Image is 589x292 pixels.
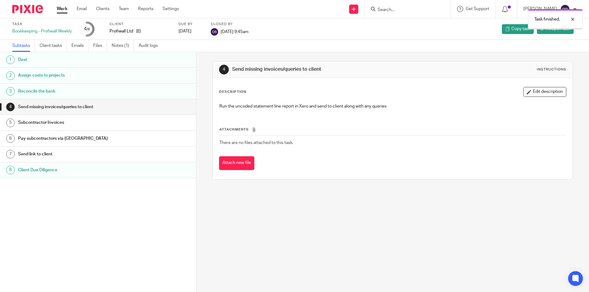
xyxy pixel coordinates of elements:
[96,6,110,12] a: Clients
[211,22,248,27] label: Closed by
[6,71,15,80] div: 2
[12,22,72,27] label: Task
[18,71,133,80] h1: Assign costs to projects
[18,165,133,175] h1: Client Due Diligence
[110,22,171,27] label: Client
[139,40,162,52] a: Audit logs
[112,40,134,52] a: Notes (1)
[6,103,15,111] div: 4
[93,40,107,52] a: Files
[87,28,90,31] small: /8
[6,55,15,64] div: 1
[537,67,566,72] div: Instructions
[179,28,203,34] div: [DATE]
[6,119,15,127] div: 5
[219,141,293,145] span: There are no files attached to this task.
[77,6,87,12] a: Email
[12,28,72,34] div: Bookkeeping - Profiwall Weekly
[523,87,566,97] button: Edit description
[18,150,133,159] h1: Send link to client
[179,22,203,27] label: Due by
[119,6,129,12] a: Team
[6,134,15,143] div: 6
[219,156,254,170] button: Attach new file
[6,87,15,96] div: 3
[6,166,15,174] div: 8
[40,40,67,52] a: Client tasks
[219,89,246,94] p: Description
[6,150,15,158] div: 7
[12,5,43,13] img: Pixie
[219,65,229,74] div: 4
[560,4,570,14] img: svg%3E
[534,16,560,22] p: Task finished.
[110,28,133,34] p: Profiwall Ltd
[221,29,248,34] span: [DATE] 9:45am
[163,6,179,12] a: Settings
[57,6,67,12] a: Work
[232,66,406,73] h1: Send missing invoices/queries to client
[138,6,153,12] a: Reports
[219,103,566,109] p: Run the uncoded statement line report in Xero and send to client along with any queries
[18,134,133,143] h1: Pay subcontractors via [GEOGRAPHIC_DATA]
[12,40,35,52] a: Subtasks
[18,87,133,96] h1: Reconcile the bank
[18,55,133,64] h1: Dext
[18,118,133,127] h1: Subcontractor Invoices
[84,25,90,32] div: 4
[211,28,218,36] img: svg%3E
[18,102,133,112] h1: Send missing invoices/queries to client
[219,128,249,131] span: Attachments
[71,40,89,52] a: Emails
